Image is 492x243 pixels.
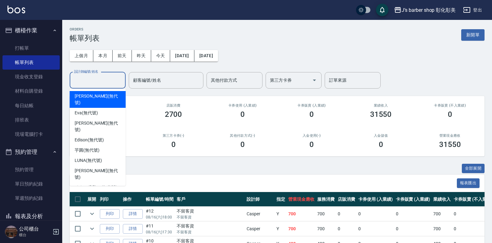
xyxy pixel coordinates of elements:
[394,192,432,207] th: 卡券販賣 (入業績)
[457,180,480,186] a: 報表匯出
[432,192,452,207] th: 業績收入
[370,110,392,119] h3: 31550
[177,214,244,220] p: 不留客資
[461,29,485,41] button: 新開單
[121,192,144,207] th: 操作
[2,41,60,55] a: 打帳單
[240,140,245,149] h3: 0
[194,50,218,62] button: [DATE]
[177,229,244,235] p: 不留客資
[75,110,98,116] span: Eva (無代號)
[287,222,316,236] td: 700
[144,192,175,207] th: 帳單編號/時間
[75,147,100,154] span: 芋圓 (無代號)
[175,192,245,207] th: 客戶
[2,84,60,98] a: 材料自購登錄
[2,127,60,141] a: 現場電腦打卡
[461,32,485,38] a: 新開單
[432,222,452,236] td: 700
[448,110,452,119] h3: 0
[86,192,98,207] th: 展開
[75,167,121,181] span: [PERSON_NAME] (無代號)
[75,157,102,164] span: LUNA (無代號)
[216,103,270,108] h2: 卡券使用 (入業績)
[5,226,17,238] img: Person
[146,229,174,235] p: 08/16 (六) 17:30
[357,222,394,236] td: 0
[462,164,485,173] button: 全部展開
[287,207,316,221] td: 700
[245,192,275,207] th: 設計師
[75,137,104,143] span: Edison (無代號)
[2,144,60,160] button: 預約管理
[2,55,60,70] a: 帳單列表
[394,207,432,221] td: 0
[144,222,175,236] td: #11
[170,50,194,62] button: [DATE]
[70,50,93,62] button: 上個月
[98,192,121,207] th: 列印
[93,50,113,62] button: 本月
[245,222,275,236] td: Casper
[2,177,60,191] a: 單日預約紀錄
[357,192,394,207] th: 卡券使用 (入業績)
[439,140,461,149] h3: 31550
[171,140,176,149] h3: 0
[316,192,336,207] th: 服務消費
[74,69,98,74] label: 設計師編號/姓名
[316,222,336,236] td: 700
[461,4,485,16] button: 登出
[240,110,245,119] h3: 0
[75,120,121,133] span: [PERSON_NAME] (無代號)
[123,209,143,219] a: 詳情
[354,103,408,108] h2: 業績收入
[357,207,394,221] td: 0
[2,113,60,127] a: 排班表
[336,192,357,207] th: 店販消費
[275,192,287,207] th: 指定
[146,103,200,108] h2: 店販消費
[70,27,100,31] h2: ORDERS
[113,50,132,62] button: 前天
[285,103,339,108] h2: 卡券販賣 (入業績)
[401,6,456,14] div: J’s barber shop 彰化彰美
[146,134,200,138] h2: 第三方卡券(-)
[432,207,452,221] td: 700
[354,134,408,138] h2: 入金儲值
[287,192,316,207] th: 營業現金應收
[144,207,175,221] td: #12
[2,22,60,39] button: 櫃檯作業
[87,224,97,233] button: expand row
[87,209,97,218] button: expand row
[146,214,174,220] p: 08/16 (六) 18:00
[2,208,60,224] button: 報表及分析
[275,222,287,236] td: Y
[309,110,314,119] h3: 0
[123,224,143,234] a: 詳情
[75,93,121,106] span: [PERSON_NAME] (無代號)
[177,223,244,229] div: 不留客資
[457,178,480,188] button: 報表匯出
[379,140,383,149] h3: 0
[423,103,477,108] h2: 卡券販賣 (不入業績)
[132,50,151,62] button: 昨天
[75,184,117,191] span: Jiaju（家駒） (無代號)
[100,224,120,234] button: 列印
[423,134,477,138] h2: 營業現金應收
[376,4,388,16] button: save
[309,140,314,149] h3: 0
[2,191,60,205] a: 單週預約紀錄
[7,6,25,13] img: Logo
[392,4,458,16] button: J’s barber shop 彰化彰美
[70,34,100,43] h3: 帳單列表
[275,207,287,221] td: Y
[165,110,182,119] h3: 2700
[394,222,432,236] td: 0
[316,207,336,221] td: 700
[336,207,357,221] td: 0
[100,209,120,219] button: 列印
[245,207,275,221] td: Casper
[177,208,244,214] div: 不留客資
[216,134,270,138] h2: 其他付款方式(-)
[151,50,170,62] button: 今天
